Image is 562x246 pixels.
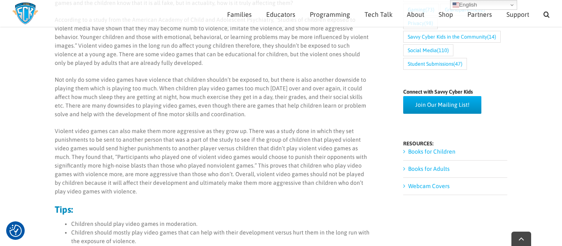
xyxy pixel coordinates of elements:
img: Savvy Cyber Kids Logo [12,2,38,25]
span: Educators [266,11,295,18]
span: Support [506,11,529,18]
strong: Tips: [55,204,73,215]
span: (47) [453,58,462,69]
button: Consent Preferences [9,225,22,237]
span: Tech Talk [365,11,392,18]
span: (110) [437,45,449,56]
span: Families [227,11,252,18]
a: Savvy Cyber Kids in the Community (14 items) [403,31,501,43]
span: Programming [310,11,350,18]
a: Books for Adults [408,166,450,172]
h4: Connect with Savvy Cyber Kids [403,89,507,94]
a: Social Media (110 items) [403,44,453,56]
img: en [453,2,459,8]
a: Webcam Covers [408,183,450,189]
a: Join Our Mailing List! [403,96,481,114]
span: Partners [467,11,492,18]
span: Shop [439,11,453,18]
p: According to a study from the American Academy of Child and Adolescent Psychiatry, “Studies of ch... [55,16,370,67]
li: Children should mostly play video games that can help with their development versus hurt them in ... [71,228,370,246]
span: Join Our Mailing List! [415,101,469,108]
img: Revisit consent button [9,225,22,237]
li: Children should play video games in moderation. [71,220,370,228]
span: About [407,11,424,18]
a: Student Submissions (47 items) [403,58,467,70]
span: (14) [487,31,496,42]
p: Violent video games can also make them more aggressive as they grow up. There was a study done in... [55,127,370,196]
h4: RESOURCES: [403,141,507,146]
a: Books for Children [408,148,455,155]
p: Not only do some video games have violence that children shouldn’t be exposed to, but there is al... [55,76,370,119]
